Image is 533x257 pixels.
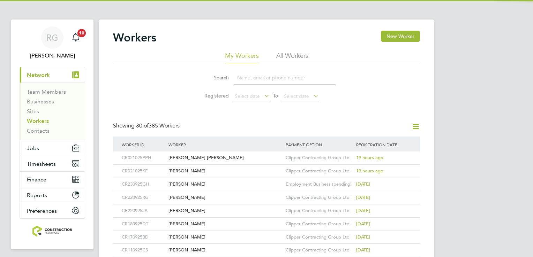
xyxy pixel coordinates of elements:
span: [DATE] [356,234,370,240]
span: Select date [284,93,309,99]
div: [PERSON_NAME] [167,218,284,231]
li: My Workers [225,52,259,64]
a: CR230925GH[PERSON_NAME]Employment Business (pending)[DATE] [120,178,413,184]
span: 19 hours ago [356,168,383,174]
button: Reports [20,187,85,203]
button: New Worker [381,31,420,42]
span: Finance [27,176,46,183]
li: All Workers [276,52,308,64]
div: Clipper Contracting Group Ltd [284,151,354,164]
a: 10 [69,26,83,49]
button: Network [20,67,85,83]
div: Employment Business (pending) [284,178,354,191]
div: Clipper Contracting Group Ltd [284,231,354,244]
span: [DATE] [356,208,370,213]
span: Jobs [27,145,39,151]
nav: Main navigation [11,20,93,249]
div: Clipper Contracting Group Ltd [284,244,354,257]
div: CR021025KF [120,165,167,178]
div: CR110925CS [120,244,167,257]
div: Clipper Contracting Group Ltd [284,165,354,178]
div: [PERSON_NAME] [PERSON_NAME] [167,151,284,164]
button: Preferences [20,203,85,218]
div: Clipper Contracting Group Ltd [284,204,354,217]
span: [DATE] [356,181,370,187]
div: CR220925RG [120,191,167,204]
span: 385 Workers [136,122,180,129]
span: To [271,91,280,100]
button: Timesheets [20,156,85,171]
span: 10 [77,29,86,37]
div: [PERSON_NAME] [167,204,284,217]
span: Select date [235,93,260,99]
span: Timesheets [27,161,56,167]
div: CR230925GH [120,178,167,191]
div: Network [20,83,85,140]
span: 19 hours ago [356,155,383,161]
span: [DATE] [356,194,370,200]
span: [DATE] [356,247,370,253]
div: [PERSON_NAME] [167,178,284,191]
button: Finance [20,172,85,187]
label: Registered [197,93,229,99]
div: CR021025PPH [120,151,167,164]
a: RG[PERSON_NAME] [20,26,85,60]
a: CR170925BD[PERSON_NAME]Clipper Contracting Group Ltd[DATE] [120,231,413,236]
a: Sites [27,108,39,115]
span: 30 of [136,122,149,129]
label: Search [197,75,229,81]
div: [PERSON_NAME] [167,191,284,204]
a: CR021025PPH[PERSON_NAME] [PERSON_NAME]Clipper Contracting Group Ltd19 hours ago [120,151,413,157]
a: CR180925DT[PERSON_NAME]Clipper Contracting Group Ltd[DATE] [120,217,413,223]
div: [PERSON_NAME] [167,231,284,244]
span: Rebecca Galbraigth [20,52,85,60]
div: [PERSON_NAME] [167,244,284,257]
div: [PERSON_NAME] [167,165,284,178]
a: CR110925CS[PERSON_NAME]Clipper Contracting Group Ltd[DATE] [120,243,413,249]
div: Registration Date [354,137,413,153]
span: Preferences [27,208,57,214]
span: Network [27,72,50,78]
div: CR170925BD [120,231,167,244]
span: [DATE] [356,221,370,227]
div: CR180925DT [120,218,167,231]
div: Showing [113,122,181,130]
span: Reports [27,192,47,198]
div: Worker ID [120,137,167,153]
a: CR021025KF[PERSON_NAME]Clipper Contracting Group Ltd19 hours ago [120,164,413,170]
a: Team Members [27,88,66,95]
a: Contacts [27,127,50,134]
a: CR220925RG[PERSON_NAME]Clipper Contracting Group Ltd[DATE] [120,191,413,197]
div: Worker [167,137,284,153]
a: Go to home page [20,226,85,237]
a: CR220925JA[PERSON_NAME]Clipper Contracting Group Ltd[DATE] [120,204,413,210]
button: Jobs [20,140,85,156]
div: CR220925JA [120,204,167,217]
img: construction-resources-logo-retina.png [32,226,73,237]
div: Clipper Contracting Group Ltd [284,191,354,204]
span: RG [46,33,58,42]
a: Workers [27,118,49,124]
input: Name, email or phone number [234,71,336,85]
h2: Workers [113,31,156,45]
div: Clipper Contracting Group Ltd [284,218,354,231]
div: Payment Option [284,137,354,153]
a: Businesses [27,98,54,105]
